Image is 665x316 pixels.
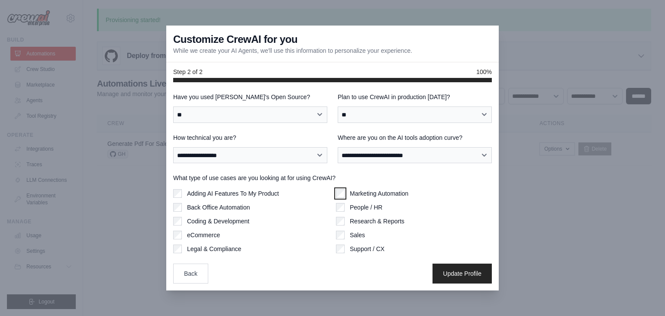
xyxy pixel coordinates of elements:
span: 100% [476,68,492,76]
label: Support / CX [350,245,384,253]
label: Coding & Development [187,217,249,226]
p: While we create your AI Agents, we'll use this information to personalize your experience. [173,46,412,55]
label: eCommerce [187,231,220,239]
label: Back Office Automation [187,203,250,212]
label: What type of use cases are you looking at for using CrewAI? [173,174,492,182]
label: Research & Reports [350,217,404,226]
label: People / HR [350,203,382,212]
label: Where are you on the AI tools adoption curve? [338,133,492,142]
label: Adding AI Features To My Product [187,189,279,198]
h3: Customize CrewAI for you [173,32,297,46]
label: Sales [350,231,365,239]
button: Update Profile [433,264,492,284]
label: Plan to use CrewAI in production [DATE]? [338,93,492,101]
label: How technical you are? [173,133,327,142]
button: Back [173,264,208,284]
label: Marketing Automation [350,189,408,198]
span: Step 2 of 2 [173,68,203,76]
label: Have you used [PERSON_NAME]'s Open Source? [173,93,327,101]
label: Legal & Compliance [187,245,241,253]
